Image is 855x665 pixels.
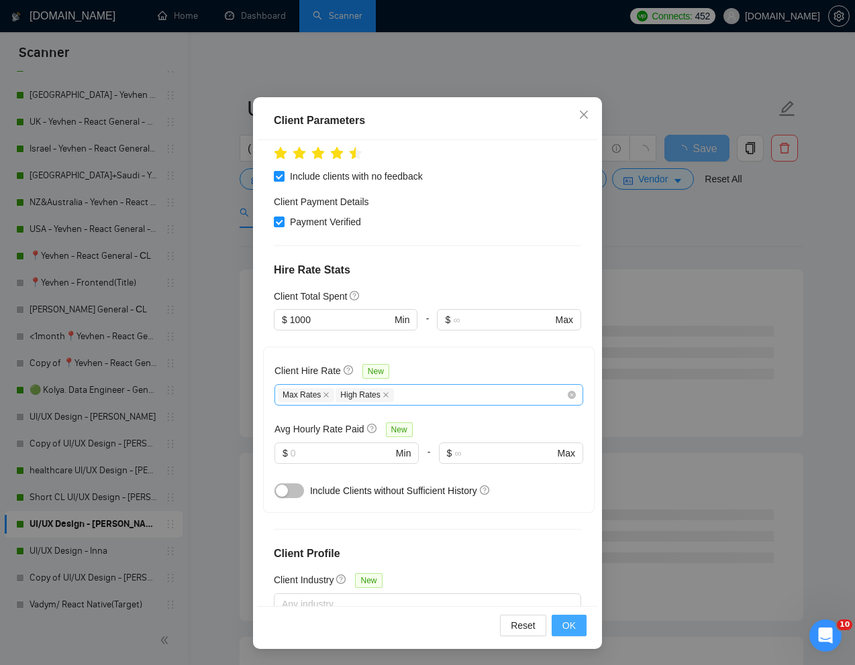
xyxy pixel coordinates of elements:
[480,485,491,495] span: question-circle
[274,194,369,209] h4: Client Payment Details
[283,446,288,461] span: $
[278,388,334,402] span: Max Rates
[562,618,576,633] span: OK
[274,363,341,378] h5: Client Hire Rate
[453,312,552,327] input: ∞
[290,312,392,327] input: 0
[419,442,438,480] div: -
[274,572,334,587] h5: Client Industry
[285,215,366,229] span: Payment Verified
[291,446,393,461] input: 0
[274,147,287,160] span: star
[362,364,389,379] span: New
[274,546,581,562] h4: Client Profile
[552,615,587,636] button: OK
[386,422,413,437] span: New
[566,97,602,133] button: Close
[350,290,360,301] span: question-circle
[274,262,581,278] h4: Hire Rate Stats
[809,619,842,652] iframe: Intercom live chat
[336,388,393,402] span: High Rates
[395,312,410,327] span: Min
[556,312,573,327] span: Max
[579,109,589,120] span: close
[336,574,347,585] span: question-circle
[558,446,575,461] span: Max
[837,619,852,630] span: 10
[282,312,287,327] span: $
[323,391,330,398] span: close
[311,147,325,160] span: star
[274,113,581,129] div: Client Parameters
[355,573,382,588] span: New
[344,365,354,375] span: question-circle
[568,391,576,399] span: close-circle
[349,147,362,160] span: star
[511,618,536,633] span: Reset
[500,615,546,636] button: Reset
[445,312,450,327] span: $
[285,169,428,184] span: Include clients with no feedback
[274,289,347,304] h5: Client Total Spent
[367,423,378,434] span: question-circle
[293,147,306,160] span: star
[396,446,411,461] span: Min
[330,147,344,160] span: star
[383,391,389,398] span: close
[454,446,554,461] input: ∞
[274,422,364,436] h5: Avg Hourly Rate Paid
[417,309,437,347] div: -
[310,485,477,496] span: Include Clients without Sufficient History
[447,446,452,461] span: $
